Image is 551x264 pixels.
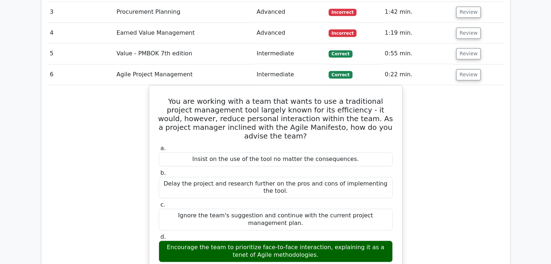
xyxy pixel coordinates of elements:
span: Correct [329,50,352,58]
div: Delay the project and research further on the pros and cons of implementing the tool. [159,177,393,199]
div: Encourage the team to prioritize face-to-face interaction, explaining it as a tenet of Agile meth... [159,240,393,262]
td: Agile Project Management [113,64,254,85]
td: 1:19 min. [382,23,453,43]
button: Review [456,48,481,59]
span: d. [160,233,166,240]
td: 0:55 min. [382,43,453,64]
button: Review [456,7,481,18]
span: a. [160,145,166,152]
div: Insist on the use of the tool no matter the consequences. [159,152,393,166]
td: Advanced [254,2,326,22]
td: Advanced [254,23,326,43]
td: Intermediate [254,64,326,85]
span: Correct [329,71,352,78]
td: 5 [47,43,114,64]
td: 6 [47,64,114,85]
td: 0:22 min. [382,64,453,85]
button: Review [456,69,481,80]
td: Earned Value Management [113,23,254,43]
h5: You are working with a team that wants to use a traditional project management tool largely known... [158,97,393,140]
td: 3 [47,2,114,22]
span: Incorrect [329,9,356,16]
span: c. [160,201,166,208]
td: Value - PMBOK 7th edition [113,43,254,64]
td: 1:42 min. [382,2,453,22]
span: b. [160,169,166,176]
div: Ignore the team's suggestion and continue with the current project management plan. [159,209,393,230]
button: Review [456,27,481,39]
td: Procurement Planning [113,2,254,22]
td: Intermediate [254,43,326,64]
span: Incorrect [329,29,356,37]
td: 4 [47,23,114,43]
